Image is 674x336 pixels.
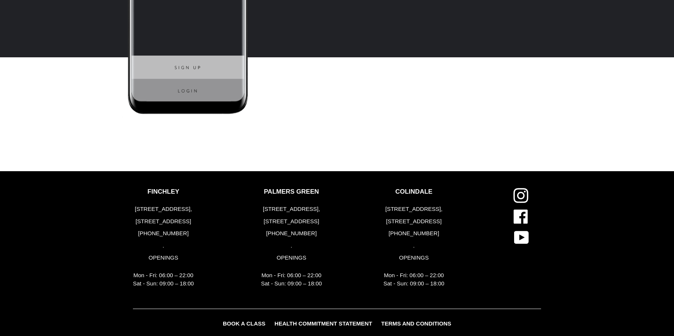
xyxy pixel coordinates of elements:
[271,318,376,329] a: HEALTH COMMITMENT STATEMENT
[261,205,322,214] p: [STREET_ADDRESS],
[261,229,322,238] p: [PHONE_NUMBER]
[383,217,444,226] p: [STREET_ADDRESS]
[133,271,194,288] p: Mon - Fri: 06:00 – 22:00 Sat - Sun: 09:00 – 18:00
[261,271,322,288] p: Mon - Fri: 06:00 – 22:00 Sat - Sun: 09:00 – 18:00
[219,318,269,329] a: BOOK A CLASS
[383,254,444,262] p: OPENINGS
[383,271,444,288] p: Mon - Fri: 06:00 – 22:00 Sat - Sun: 09:00 – 18:00
[261,242,322,250] p: .
[383,188,444,196] p: COLINDALE
[381,320,451,327] span: TERMS AND CONDITIONS
[133,229,194,238] p: [PHONE_NUMBER]
[383,229,444,238] p: [PHONE_NUMBER]
[223,320,265,327] span: BOOK A CLASS
[133,242,194,250] p: .
[261,254,322,262] p: OPENINGS
[274,320,372,327] span: HEALTH COMMITMENT STATEMENT
[133,254,194,262] p: OPENINGS
[133,205,194,214] p: [STREET_ADDRESS],
[261,188,322,196] p: PALMERS GREEN
[261,217,322,226] p: [STREET_ADDRESS]
[383,205,444,214] p: [STREET_ADDRESS],
[133,188,194,196] p: FINCHLEY
[377,318,455,329] a: TERMS AND CONDITIONS
[133,217,194,226] p: [STREET_ADDRESS]
[383,242,444,250] p: .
